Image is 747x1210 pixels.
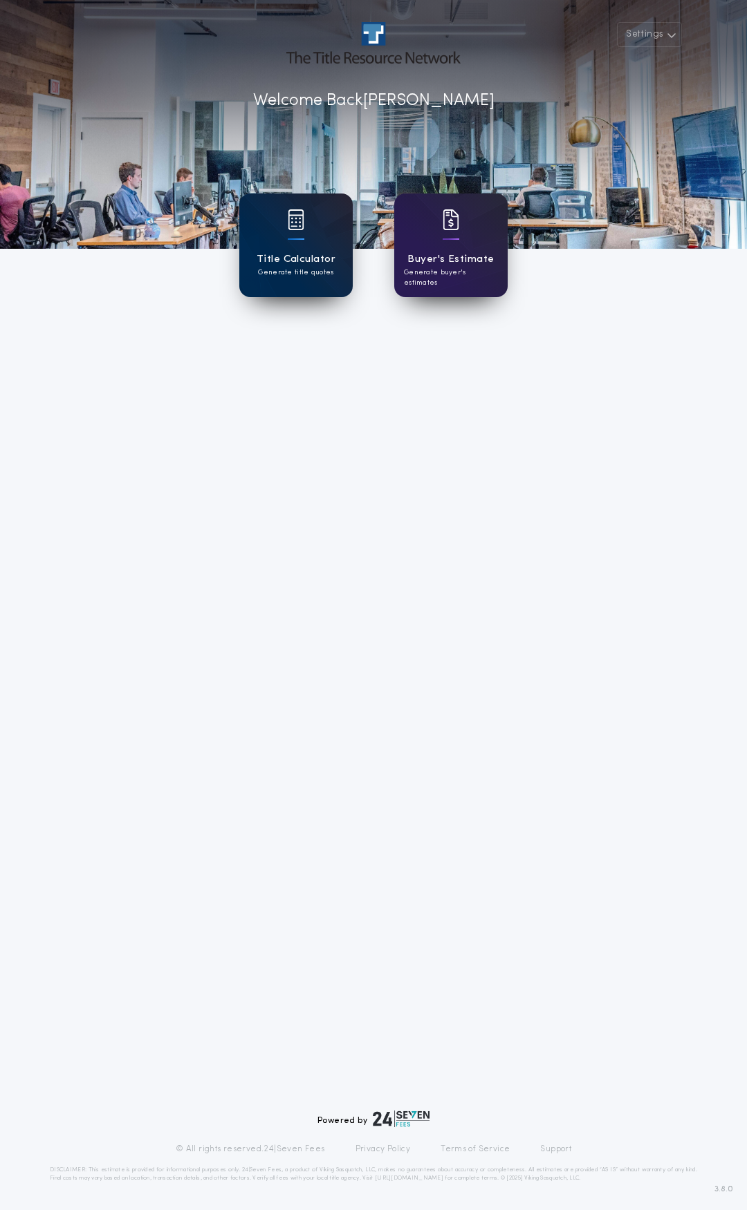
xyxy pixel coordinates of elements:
a: Privacy Policy [356,1144,411,1155]
img: card icon [288,209,304,230]
img: card icon [443,209,459,230]
h1: Title Calculator [257,252,335,267]
a: Terms of Service [441,1144,510,1155]
span: 3.8.0 [714,1183,733,1195]
p: DISCLAIMER: This estimate is provided for informational purposes only. 24|Seven Fees, a product o... [50,1166,697,1182]
p: Generate title quotes [258,267,333,278]
button: Settings [617,22,682,47]
a: card iconBuyer's EstimateGenerate buyer's estimates [394,193,508,297]
h1: Buyer's Estimate [407,252,494,267]
img: logo [373,1110,430,1127]
a: card iconTitle CalculatorGenerate title quotes [239,193,353,297]
a: Support [540,1144,571,1155]
a: [URL][DOMAIN_NAME] [375,1175,443,1181]
div: Powered by [317,1110,430,1127]
p: © All rights reserved. 24|Seven Fees [176,1144,325,1155]
p: Welcome Back [PERSON_NAME] [253,88,495,113]
img: account-logo [286,22,461,64]
p: Generate buyer's estimates [404,267,498,288]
